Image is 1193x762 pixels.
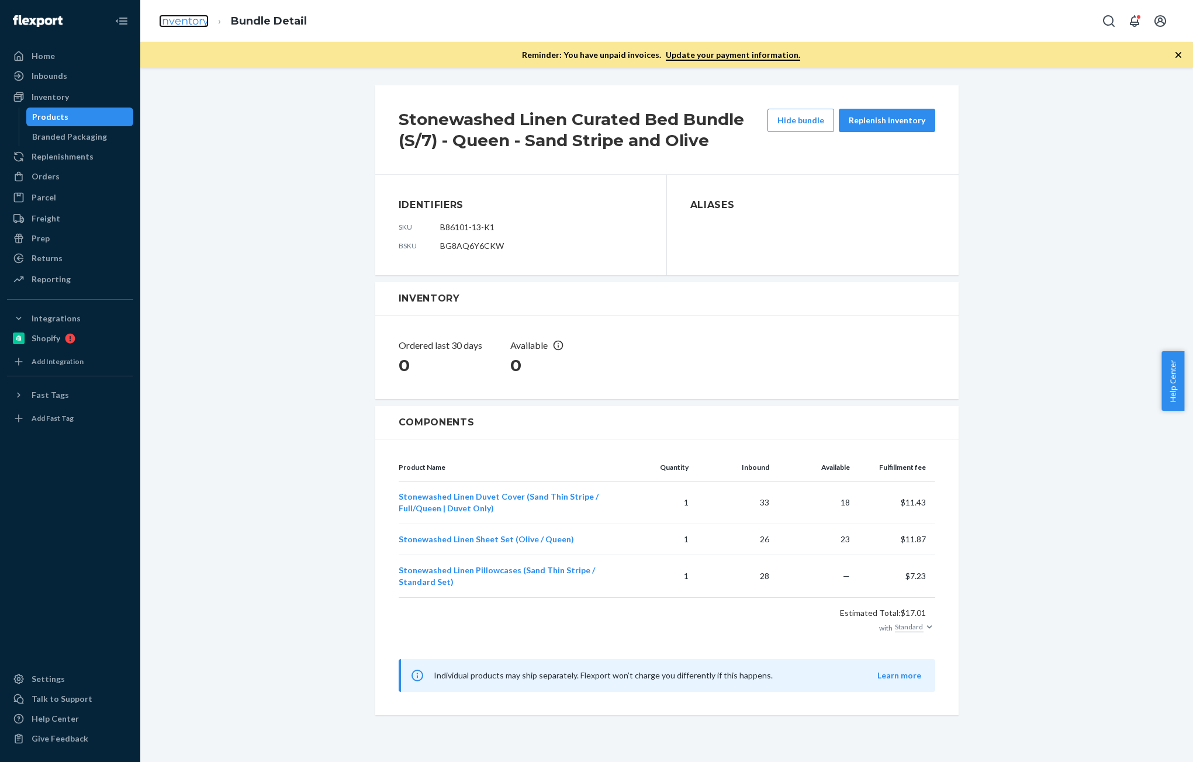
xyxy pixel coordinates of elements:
a: Prep [7,229,133,248]
div: Orders [32,171,60,182]
a: Reporting [7,270,133,289]
a: Replenishments [7,147,133,166]
span: 0 [510,355,521,375]
h3: Components [399,415,935,430]
a: Home [7,47,133,65]
button: Integrations [7,309,133,328]
button: Close Navigation [110,9,133,33]
a: Shopify [7,329,133,348]
td: $7.23 [855,555,935,598]
div: Reporting [32,273,71,285]
span: B86101-13-K1 [440,222,495,232]
span: with [879,624,893,632]
a: Stonewashed Linen Sheet Set (Olive / Queen) [399,534,574,544]
div: Home [32,50,55,62]
td: 18 [774,482,855,524]
th: Quantity [613,453,694,482]
button: Give Feedback [7,729,133,748]
button: Replenish inventory [839,109,935,132]
button: Learn more [877,670,921,681]
a: Inbounds [7,67,133,85]
button: Hide bundle [767,109,834,132]
td: 28 [693,555,774,598]
h2: Stonewashed Linen Curated Bed Bundle (S/7) - Queen - Sand Stripe and Olive [399,109,767,151]
button: Open notifications [1123,9,1146,33]
td: 26 [693,524,774,555]
div: Add Fast Tag [32,413,74,423]
div: Talk to Support [32,693,92,705]
p: Reminder: You have unpaid invoices. [522,49,800,61]
img: Flexport logo [13,15,63,27]
span: 0 [399,355,410,375]
button: Open Search Box [1097,9,1121,33]
a: Bundle Detail [231,15,307,27]
a: Branded Packaging [26,127,134,146]
h3: Inventory [399,292,935,306]
a: Parcel [7,188,133,207]
span: Available [510,340,548,351]
a: Add Integration [7,352,133,371]
td: $11.43 [855,482,935,524]
div: Fast Tags [32,389,69,401]
a: Inventory [159,15,209,27]
div: Returns [32,252,63,264]
a: Inventory [7,88,133,106]
div: Inventory [32,91,69,103]
th: Available [774,453,855,482]
a: Add Fast Tag [7,409,133,428]
td: 23 [774,524,855,555]
div: Products [32,111,68,123]
a: Returns [7,249,133,268]
div: Integrations [32,313,81,324]
p: sku [399,222,417,232]
div: Settings [32,673,65,685]
th: Fulfillment fee [855,453,935,482]
div: Add Integration [32,356,84,366]
a: Stonewashed Linen Pillowcases (Sand Thin Stripe / Standard Set) [399,565,595,587]
th: Inbound [693,453,774,482]
p: bsku [399,241,417,251]
a: Products [26,108,134,126]
td: 1 [613,555,694,598]
h3: Identifiers [399,198,643,212]
div: Replenishments [32,151,94,162]
div: Inbounds [32,70,67,82]
div: Help Center [32,713,79,725]
span: — [843,571,850,581]
td: 1 [613,482,694,524]
span: BG8AQ6Y6CKW [440,241,504,251]
div: Shopify [32,332,60,344]
a: Help Center [7,709,133,728]
a: Settings [7,670,133,688]
div: Estimated Total: $17.01 [840,607,935,619]
th: Product Name [399,453,613,482]
button: Open account menu [1149,9,1172,33]
button: Fast Tags [7,386,133,404]
h3: Aliases [690,198,935,212]
div: Give Feedback [32,733,88,744]
button: Help Center [1161,351,1184,411]
span: Individual products may ship separately. Flexport won’t charge you differently if this happens. [434,670,773,680]
td: 33 [693,482,774,524]
a: Freight [7,209,133,228]
ol: breadcrumbs [150,4,316,39]
td: $11.87 [855,524,935,555]
a: Update your payment information. [666,50,800,61]
a: Stonewashed Linen Duvet Cover (Sand Thin Stripe / Full/Queen | Duvet Only) [399,491,599,513]
a: Talk to Support [7,690,133,708]
div: Freight [32,213,60,224]
div: Standard [895,622,923,632]
span: Ordered last 30 days [399,340,482,351]
td: 1 [613,524,694,555]
div: Prep [32,233,50,244]
a: Orders [7,167,133,186]
div: Parcel [32,192,56,203]
div: Branded Packaging [32,131,107,143]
